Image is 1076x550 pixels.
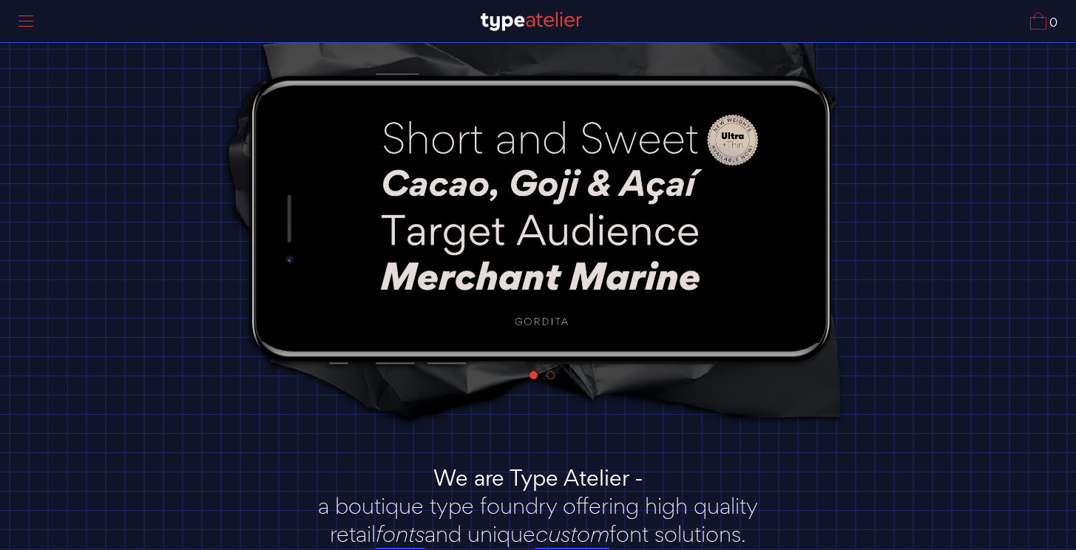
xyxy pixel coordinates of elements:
a: 2 [547,371,555,379]
p: a boutique type foundry offering high quality retail and unique font solutions. [298,492,779,548]
a: custom [535,520,609,549]
strong: We are Type Atelier - [433,463,643,492]
img: TA_Logo.svg [481,12,582,31]
a: 0 [1030,13,1058,30]
img: Gordita [323,95,760,340]
a: 1 [529,371,538,379]
img: Cart_Icon.svg [1030,13,1046,30]
a: fonts [376,520,424,549]
span: 0 [1046,17,1058,30]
